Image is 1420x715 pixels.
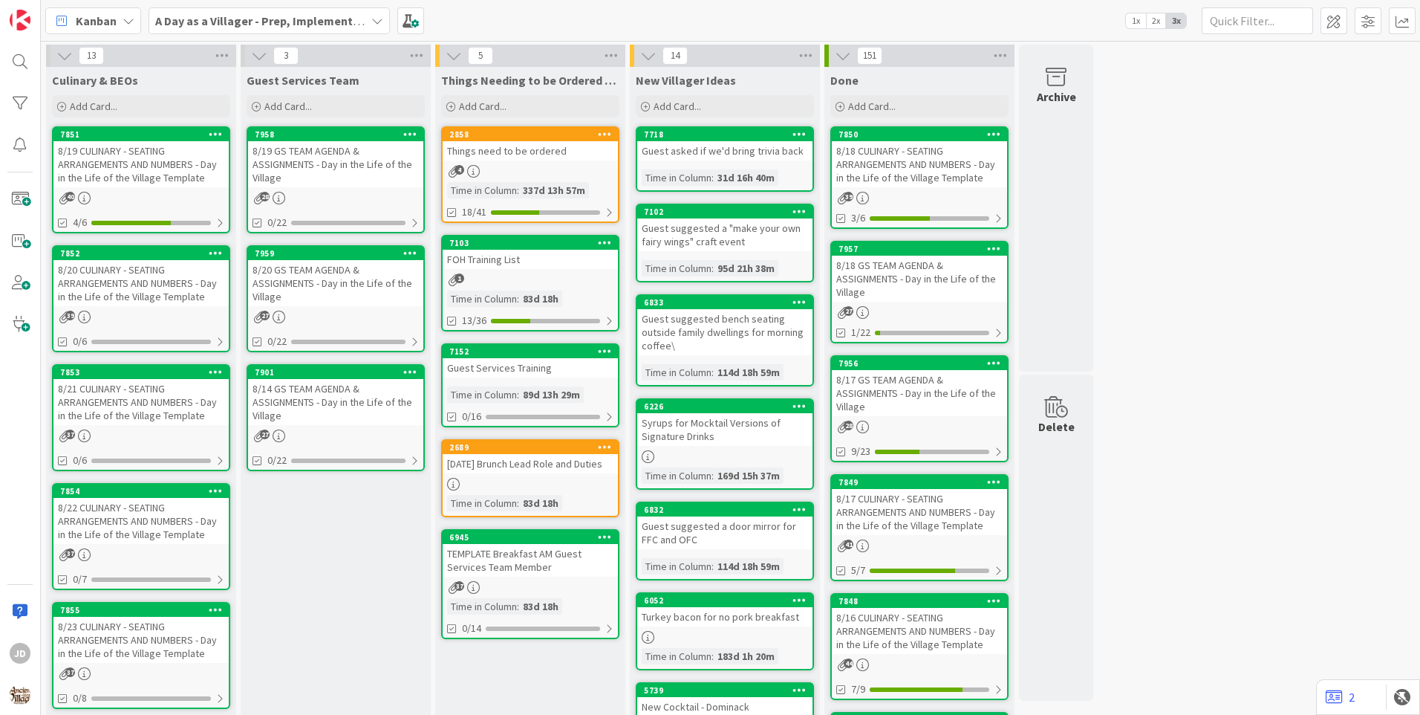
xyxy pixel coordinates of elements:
span: 0/7 [73,572,87,587]
div: 6052 [637,594,812,607]
span: : [517,495,519,511]
span: Add Card... [264,100,312,113]
div: 7852 [60,248,229,259]
span: 0/16 [462,409,481,424]
div: 8/18 GS TEAM AGENDA & ASSIGNMENTS - Day in the Life of the Village [832,256,1007,302]
span: 37 [65,667,75,677]
div: 6945TEMPLATE Breakfast AM Guest Services Team Member [443,531,618,577]
span: 0/8 [73,690,87,706]
div: 83d 18h [519,291,562,307]
a: 2858Things need to be orderedTime in Column:337d 13h 57m18/41 [441,126,619,223]
span: 7/9 [851,682,865,697]
span: 5 [468,47,493,65]
span: 4/6 [73,215,87,230]
input: Quick Filter... [1202,7,1313,34]
div: 337d 13h 57m [519,182,589,198]
div: 6945 [449,532,618,543]
a: 79588/19 GS TEAM AGENDA & ASSIGNMENTS - Day in the Life of the Village0/22 [247,126,425,233]
div: 8/20 CULINARY - SEATING ARRANGEMENTS AND NUMBERS - Day in the Life of the Village Template [53,260,229,306]
span: 40 [65,192,75,201]
div: Time in Column [642,260,711,276]
div: Guest asked if we'd bring trivia back [637,141,812,161]
div: 8/17 CULINARY - SEATING ARRANGEMENTS AND NUMBERS - Day in the Life of the Village Template [832,489,1007,535]
div: Guest suggested bench seating outside family dwellings for morning coffee\ [637,309,812,355]
span: : [711,364,714,381]
div: 31d 16h 40m [714,169,778,186]
a: 79568/17 GS TEAM AGENDA & ASSIGNMENTS - Day in the Life of the Village9/23 [830,355,1009,462]
div: 2689[DATE] Brunch Lead Role and Duties [443,441,618,473]
span: 3/6 [851,210,865,226]
a: 79598/20 GS TEAM AGENDA & ASSIGNMENTS - Day in the Life of the Village0/22 [247,245,425,352]
span: Add Card... [459,100,507,113]
div: 6052 [644,595,812,606]
div: 7852 [53,247,229,260]
div: 7849 [838,477,1007,488]
div: 7103 [443,236,618,250]
div: Time in Column [642,364,711,381]
span: 4 [455,165,464,175]
a: 7718Guest asked if we'd bring trivia backTime in Column:31d 16h 40m [636,126,814,192]
div: 7849 [832,476,1007,489]
div: 79568/17 GS TEAM AGENDA & ASSIGNMENTS - Day in the Life of the Village [832,357,1007,416]
div: 6052Turkey bacon for no pork breakfast [637,594,812,627]
span: 0/22 [267,215,287,230]
div: Time in Column [447,182,517,198]
div: 8/17 GS TEAM AGENDA & ASSIGNMENTS - Day in the Life of the Village [832,370,1007,416]
div: 8/22 CULINARY - SEATING ARRANGEMENTS AND NUMBERS - Day in the Life of the Village Template [53,498,229,544]
span: 9/23 [851,444,870,459]
span: 5/7 [851,563,865,578]
div: 7152 [443,345,618,358]
div: 7959 [255,248,423,259]
div: 7152Guest Services Training [443,345,618,378]
div: Time in Column [447,598,517,615]
a: 78498/17 CULINARY - SEATING ARRANGEMENTS AND NUMBERS - Day in the Life of the Village Template5/7 [830,474,1009,581]
span: 0/14 [462,621,481,636]
span: 44 [844,659,853,668]
span: 13 [79,47,104,65]
a: 2 [1326,688,1355,706]
span: 37 [65,430,75,439]
div: 78538/21 CULINARY - SEATING ARRANGEMENTS AND NUMBERS - Day in the Life of the Village Template [53,366,229,425]
a: 79578/18 GS TEAM AGENDA & ASSIGNMENTS - Day in the Life of the Village1/22 [830,241,1009,343]
div: 7959 [248,247,423,260]
a: 6832Guest suggested a door mirror for FFC and OFCTime in Column:114d 18h 59m [636,502,814,580]
div: 6833 [644,297,812,308]
div: 8/19 GS TEAM AGENDA & ASSIGNMENTS - Day in the Life of the Village [248,141,423,187]
div: 7102 [637,205,812,219]
b: A Day as a Villager - Prep, Implement and Execute [155,13,420,28]
div: Time in Column [642,558,711,575]
div: Syrups for Mocktail Versions of Signature Drinks [637,413,812,446]
span: 0/6 [73,453,87,468]
div: 114d 18h 59m [714,558,784,575]
div: 2858 [443,128,618,141]
span: : [711,558,714,575]
div: 79578/18 GS TEAM AGENDA & ASSIGNMENTS - Day in the Life of the Village [832,242,1007,302]
div: 78558/23 CULINARY - SEATING ARRANGEMENTS AND NUMBERS - Day in the Life of the Village Template [53,604,229,663]
span: 27 [260,311,270,320]
a: 78538/21 CULINARY - SEATING ARRANGEMENTS AND NUMBERS - Day in the Life of the Village Template0/6 [52,364,230,471]
div: 7103FOH Training List [443,236,618,269]
div: 7854 [53,485,229,498]
div: 7957 [838,244,1007,254]
span: 13/36 [462,313,486,329]
div: 7718 [644,129,812,140]
div: 169d 15h 37m [714,467,784,484]
div: 6945 [443,531,618,544]
div: 2689 [449,442,618,453]
a: 79018/14 GS TEAM AGENDA & ASSIGNMENTS - Day in the Life of the Village0/22 [247,364,425,471]
div: 83d 18h [519,598,562,615]
span: 0/22 [267,334,287,349]
div: 79018/14 GS TEAM AGENDA & ASSIGNMENTS - Day in the Life of the Village [248,366,423,425]
div: 6226 [637,400,812,413]
span: Kanban [76,12,117,30]
span: 39 [65,311,75,320]
div: Time in Column [447,495,517,511]
div: 95d 21h 38m [714,260,778,276]
span: 151 [857,47,882,65]
span: 0/6 [73,334,87,349]
div: 78488/16 CULINARY - SEATING ARRANGEMENTS AND NUMBERS - Day in the Life of the Village Template [832,595,1007,654]
span: 14 [662,47,688,65]
div: 6833Guest suggested bench seating outside family dwellings for morning coffee\ [637,296,812,355]
div: Time in Column [447,291,517,307]
a: 78558/23 CULINARY - SEATING ARRANGEMENTS AND NUMBERS - Day in the Life of the Village Template0/8 [52,602,230,709]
